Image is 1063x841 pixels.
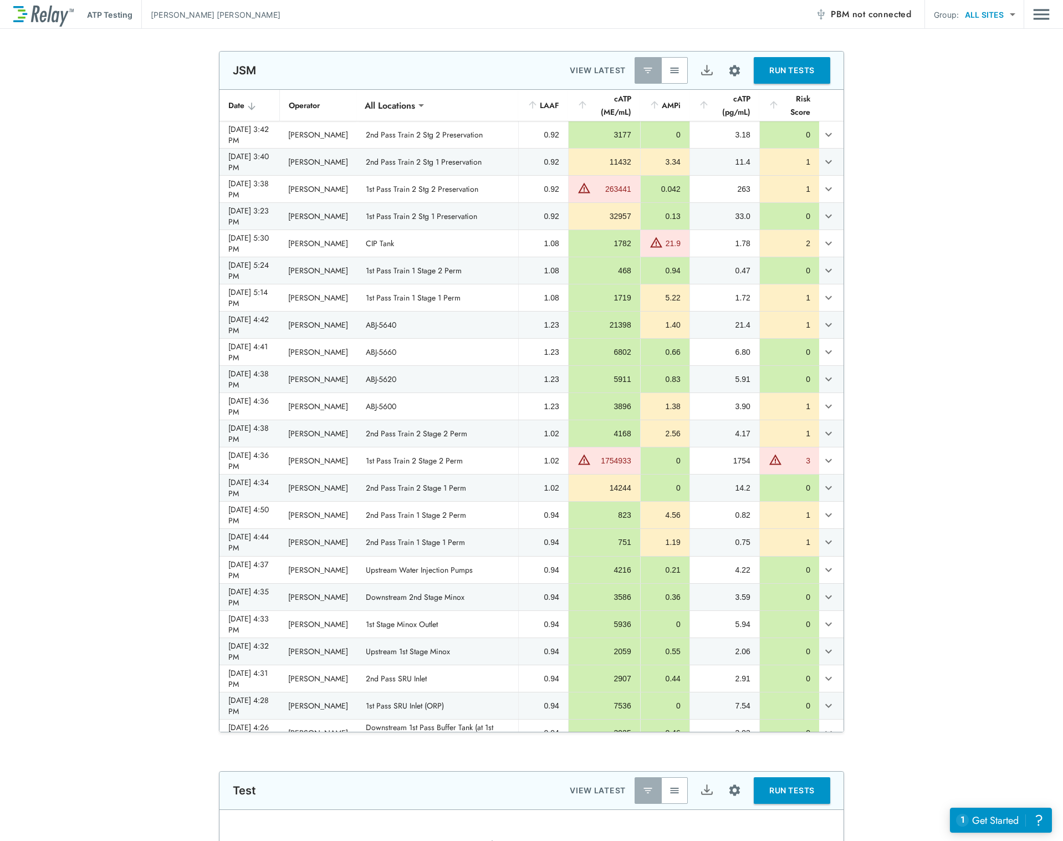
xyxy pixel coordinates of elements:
div: Operator [289,99,348,112]
div: 1.08 [528,238,559,249]
p: ATP Testing [87,9,132,21]
div: 11.4 [699,156,750,167]
button: Export [693,777,720,804]
div: 0.94 [528,700,559,711]
td: 2nd Pass Train 2 Stage 1 Perm [357,475,518,501]
div: 751 [578,537,631,548]
td: [PERSON_NAME] [279,665,357,692]
div: 0 [769,700,810,711]
div: 0 [650,700,681,711]
td: [PERSON_NAME] [279,339,357,365]
div: 3 [785,455,810,466]
div: 0 [769,129,810,140]
div: 1.38 [650,401,681,412]
td: Upstream Water Injection Pumps [357,557,518,583]
td: [PERSON_NAME] [279,366,357,393]
div: [DATE] 4:37 PM [228,559,270,581]
img: Warning [769,453,782,466]
img: Warning [578,453,591,466]
div: 4168 [578,428,631,439]
div: [DATE] 5:24 PM [228,259,270,282]
img: Latest [642,785,653,796]
div: 0.94 [650,265,681,276]
button: expand row [819,723,838,742]
button: expand row [819,288,838,307]
div: 1 [769,184,810,195]
td: [PERSON_NAME] [279,284,357,311]
button: expand row [819,642,838,661]
div: [DATE] 4:33 PM [228,613,270,635]
div: All Locations [357,94,423,116]
div: 0 [650,619,681,630]
td: 2nd Pass Train 1 Stage 1 Perm [357,529,518,555]
div: 0.042 [650,184,681,195]
div: 2059 [578,646,631,657]
button: expand row [819,560,838,579]
img: Warning [650,236,663,249]
img: Settings Icon [728,64,742,78]
div: 263 [699,184,750,195]
div: 0 [769,564,810,575]
td: [PERSON_NAME] [279,720,357,746]
button: expand row [819,343,838,361]
div: 14.2 [699,482,750,493]
div: 1 [769,156,810,167]
div: 1719 [578,292,631,303]
button: expand row [819,315,838,334]
div: 0 [769,592,810,603]
div: 0 [769,346,810,358]
div: 3925 [578,727,631,738]
div: 0.94 [528,509,559,521]
div: [DATE] 4:32 PM [228,640,270,662]
div: 1.72 [699,292,750,303]
div: 3.93 [699,727,750,738]
td: [PERSON_NAME] [279,149,357,175]
td: Upstream 1st Stage Minox [357,638,518,665]
div: 1.02 [528,482,559,493]
div: 0.92 [528,184,559,195]
div: [DATE] 4:38 PM [228,368,270,390]
div: 0.46 [650,727,681,738]
div: 0 [650,482,681,493]
div: 0 [769,727,810,738]
img: View All [669,65,680,76]
div: 33.0 [699,211,750,222]
div: [DATE] 5:14 PM [228,287,270,309]
div: [DATE] 3:38 PM [228,178,270,200]
div: [DATE] 4:36 PM [228,395,270,417]
div: 5936 [578,619,631,630]
div: 0.55 [650,646,681,657]
div: 1 [769,401,810,412]
div: 1.23 [528,374,559,385]
div: 4.17 [699,428,750,439]
div: 0.94 [528,727,559,738]
button: expand row [819,152,838,171]
div: [DATE] 4:36 PM [228,450,270,472]
div: 5.22 [650,292,681,303]
button: expand row [819,696,838,715]
td: 1st Pass Train 2 Stg 2 Preservation [357,176,518,202]
div: 1 [769,292,810,303]
div: 2.06 [699,646,750,657]
span: not connected [852,8,911,21]
div: 0 [650,455,681,466]
td: 2nd Pass Train 1 Stage 2 Perm [357,502,518,528]
div: 4216 [578,564,631,575]
div: 3.18 [699,129,750,140]
div: 0 [650,129,681,140]
div: 1.02 [528,428,559,439]
td: [PERSON_NAME] [279,121,357,148]
td: 2nd Pass Train 2 Stage 2 Perm [357,420,518,447]
button: expand row [819,615,838,634]
div: 468 [578,265,631,276]
div: 1.02 [528,455,559,466]
div: [DATE] 4:38 PM [228,422,270,445]
button: expand row [819,588,838,606]
div: 1.08 [528,292,559,303]
td: [PERSON_NAME] [279,447,357,474]
button: Site setup [720,776,749,805]
div: 0.94 [528,592,559,603]
div: Risk Score [768,92,810,119]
